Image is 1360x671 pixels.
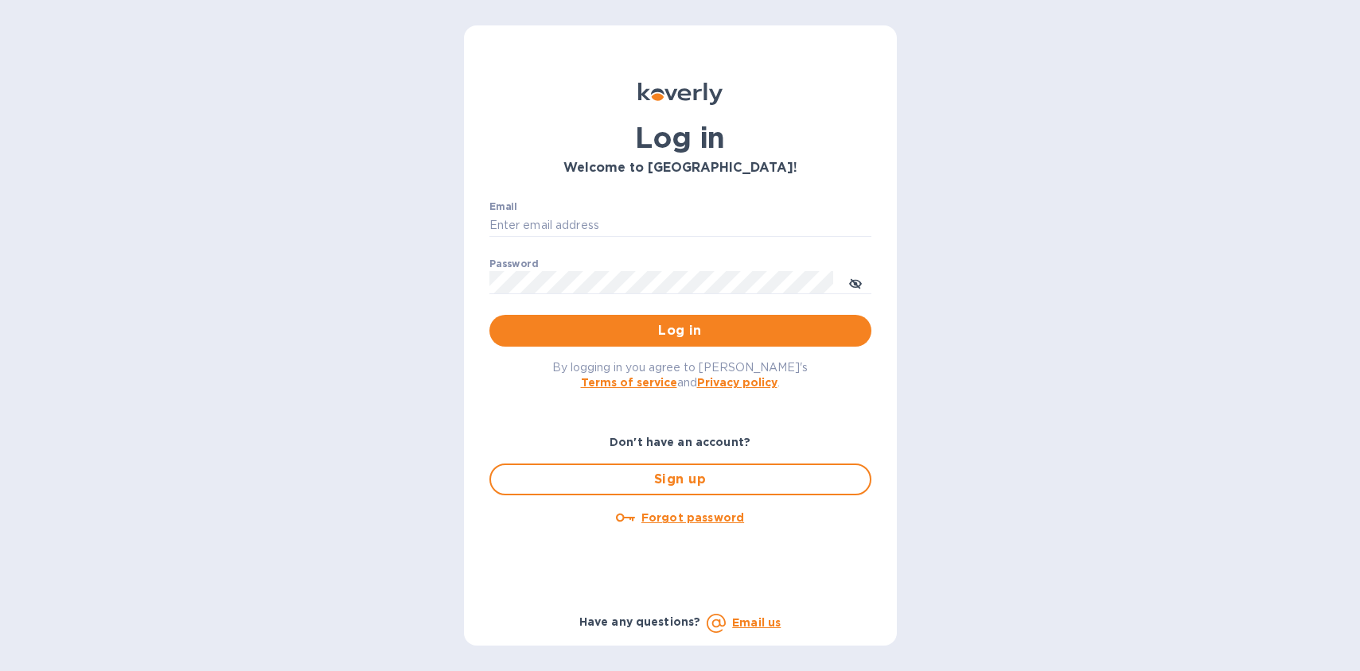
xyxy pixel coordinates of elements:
[638,83,723,105] img: Koverly
[641,511,744,524] u: Forgot password
[489,463,871,495] button: Sign up
[489,161,871,176] h3: Welcome to [GEOGRAPHIC_DATA]!
[697,376,777,389] a: Privacy policy
[489,121,871,154] h1: Log in
[489,202,517,211] label: Email
[581,376,677,389] a: Terms of service
[489,214,871,238] input: Enter email address
[489,259,538,269] label: Password
[840,266,871,298] button: toggle password visibility
[489,315,871,347] button: Log in
[502,321,859,340] span: Log in
[552,361,808,389] span: By logging in you agree to [PERSON_NAME]'s and .
[732,616,781,629] a: Email us
[579,615,701,628] b: Have any questions?
[504,470,857,489] span: Sign up
[610,436,750,448] b: Don't have an account?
